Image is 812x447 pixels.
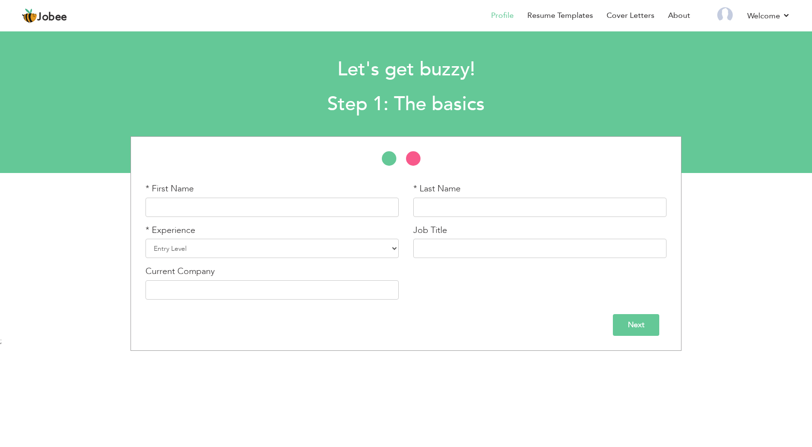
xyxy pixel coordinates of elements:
[527,10,593,21] a: Resume Templates
[747,10,790,22] a: Welcome
[145,265,215,278] label: Current Company
[491,10,514,21] a: Profile
[668,10,690,21] a: About
[109,92,703,117] h2: Step 1: The basics
[22,8,67,24] a: Jobee
[607,10,654,21] a: Cover Letters
[37,12,67,23] span: Jobee
[22,8,37,24] img: jobee.io
[413,183,461,195] label: * Last Name
[145,224,195,237] label: * Experience
[109,57,703,82] h1: Let's get buzzy!
[413,224,447,237] label: Job Title
[717,7,733,23] img: Profile Img
[145,183,194,195] label: * First Name
[613,314,659,336] input: Next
